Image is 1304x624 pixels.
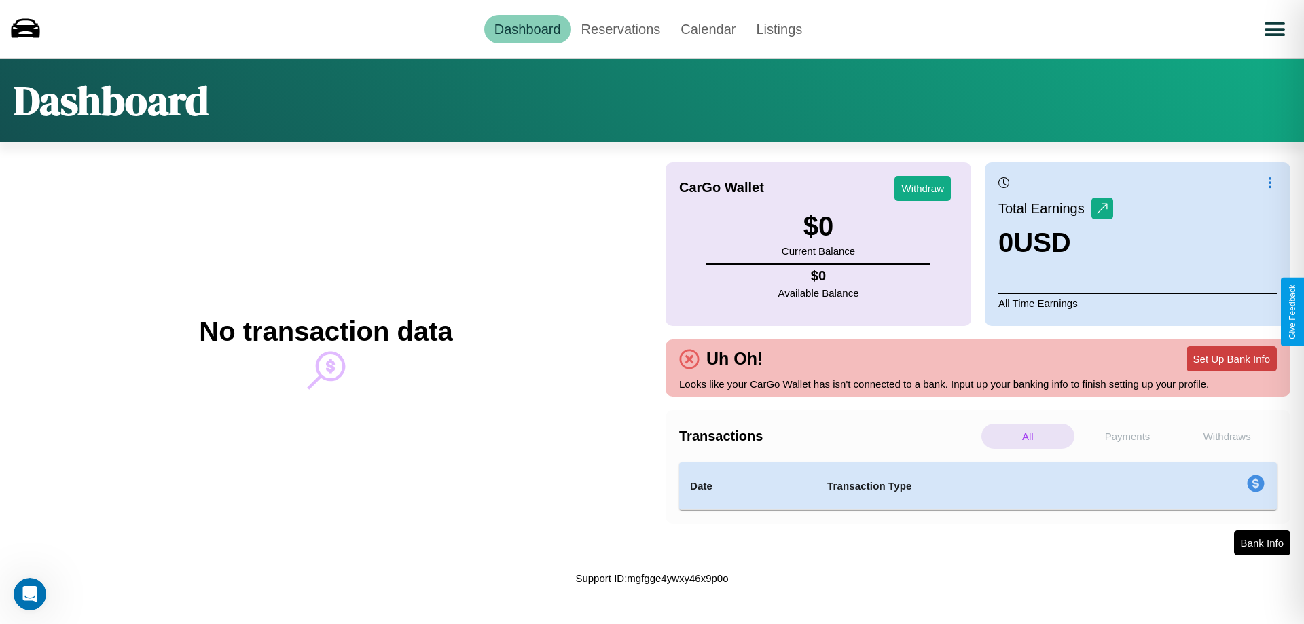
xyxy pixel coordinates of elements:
[1180,424,1273,449] p: Withdraws
[1187,346,1277,371] button: Set Up Bank Info
[679,180,764,196] h4: CarGo Wallet
[1234,530,1290,555] button: Bank Info
[1288,285,1297,339] div: Give Feedback
[998,227,1113,258] h3: 0 USD
[199,316,452,347] h2: No transaction data
[700,349,769,369] h4: Uh Oh!
[679,375,1277,393] p: Looks like your CarGo Wallet has isn't connected to a bank. Input up your banking info to finish ...
[746,15,812,43] a: Listings
[14,73,209,128] h1: Dashboard
[571,15,671,43] a: Reservations
[1081,424,1174,449] p: Payments
[1256,10,1294,48] button: Open menu
[679,462,1277,510] table: simple table
[827,478,1136,494] h4: Transaction Type
[575,569,728,587] p: Support ID: mgfgge4ywxy46x9p0o
[998,293,1277,312] p: All Time Earnings
[778,284,859,302] p: Available Balance
[14,578,46,610] iframe: Intercom live chat
[981,424,1074,449] p: All
[690,478,805,494] h4: Date
[782,242,855,260] p: Current Balance
[679,428,978,444] h4: Transactions
[998,196,1091,221] p: Total Earnings
[778,268,859,284] h4: $ 0
[670,15,746,43] a: Calendar
[782,211,855,242] h3: $ 0
[484,15,571,43] a: Dashboard
[894,176,951,201] button: Withdraw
